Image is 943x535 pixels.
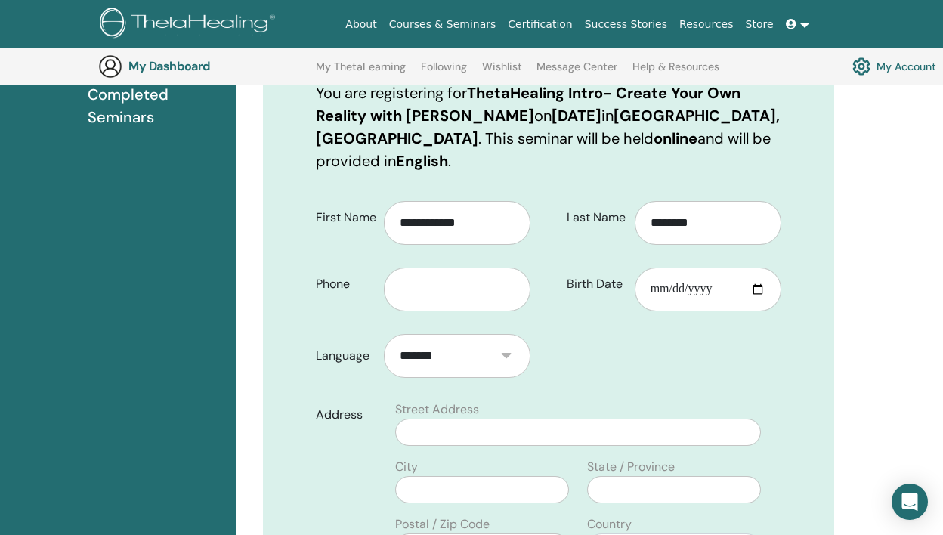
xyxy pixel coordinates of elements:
[654,128,697,148] b: online
[305,342,384,370] label: Language
[396,151,448,171] b: English
[339,11,382,39] a: About
[383,11,502,39] a: Courses & Seminars
[632,60,719,85] a: Help & Resources
[892,484,928,520] div: Open Intercom Messenger
[587,458,675,476] label: State / Province
[128,59,280,73] h3: My Dashboard
[305,270,384,298] label: Phone
[316,60,406,85] a: My ThetaLearning
[316,106,780,148] b: [GEOGRAPHIC_DATA], [GEOGRAPHIC_DATA]
[88,83,224,128] span: Completed Seminars
[673,11,740,39] a: Resources
[555,203,635,232] label: Last Name
[482,60,522,85] a: Wishlist
[305,203,384,232] label: First Name
[421,60,467,85] a: Following
[395,458,418,476] label: City
[740,11,780,39] a: Store
[305,400,386,429] label: Address
[552,106,601,125] b: [DATE]
[395,515,490,533] label: Postal / Zip Code
[852,54,936,79] a: My Account
[502,11,578,39] a: Certification
[316,83,740,125] b: ThetaHealing Intro- Create Your Own Reality with [PERSON_NAME]
[98,54,122,79] img: generic-user-icon.jpg
[555,270,635,298] label: Birth Date
[100,8,280,42] img: logo.png
[852,54,870,79] img: cog.svg
[395,400,479,419] label: Street Address
[587,515,632,533] label: Country
[536,60,617,85] a: Message Center
[579,11,673,39] a: Success Stories
[316,82,781,172] p: You are registering for on in . This seminar will be held and will be provided in .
